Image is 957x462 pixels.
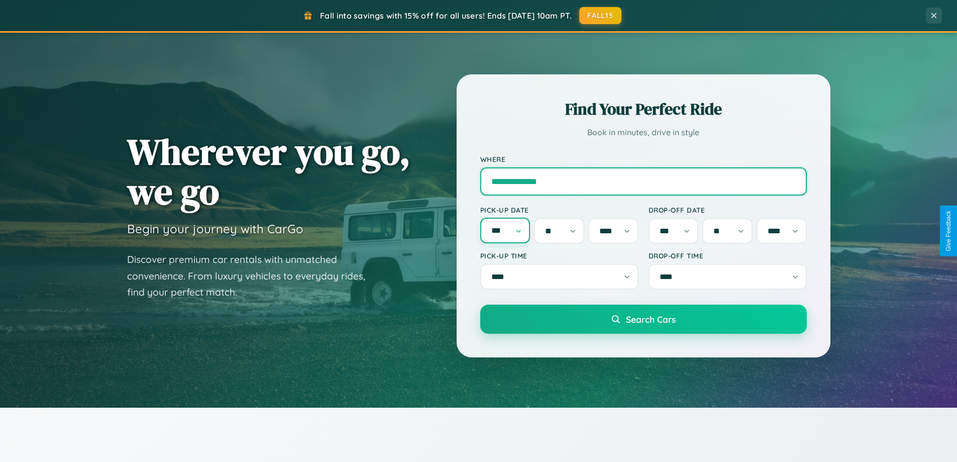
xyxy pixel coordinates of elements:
[320,11,572,21] span: Fall into savings with 15% off for all users! Ends [DATE] 10am PT.
[480,155,807,163] label: Where
[127,221,303,236] h3: Begin your journey with CarGo
[127,132,410,211] h1: Wherever you go, we go
[127,251,378,301] p: Discover premium car rentals with unmatched convenience. From luxury vehicles to everyday rides, ...
[649,251,807,260] label: Drop-off Time
[649,206,807,214] label: Drop-off Date
[480,251,639,260] label: Pick-up Time
[480,206,639,214] label: Pick-up Date
[945,211,952,251] div: Give Feedback
[480,125,807,140] p: Book in minutes, drive in style
[579,7,621,24] button: FALL15
[626,314,676,325] span: Search Cars
[480,305,807,334] button: Search Cars
[480,98,807,120] h2: Find Your Perfect Ride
